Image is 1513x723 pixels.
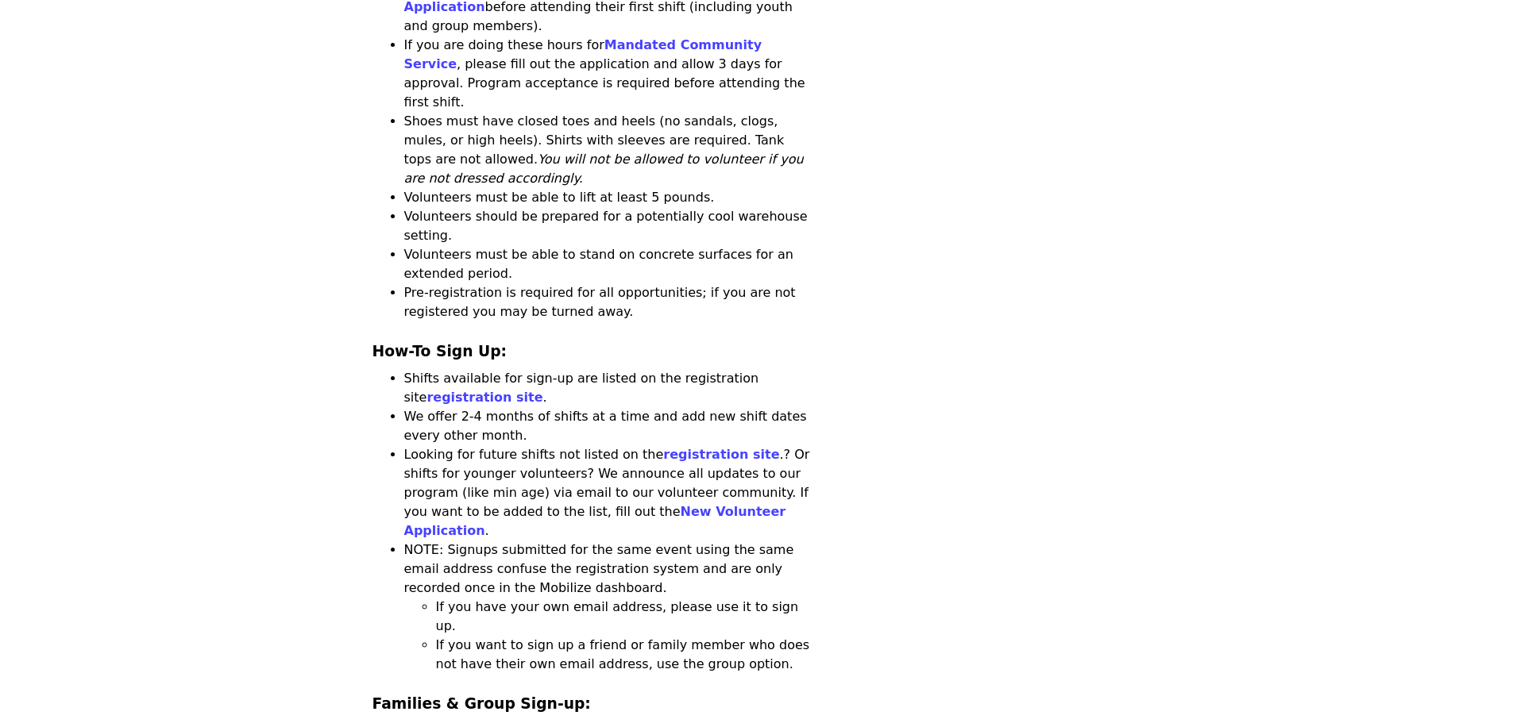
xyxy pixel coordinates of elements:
a: registration site [426,390,542,405]
li: NOTE: Signups submitted for the same event using the same email address confuse the registration ... [404,540,815,674]
li: Volunteers should be prepared for a potentially cool warehouse setting. [404,207,815,245]
li: If you want to sign up a friend or family member who does not have their own email address, use t... [436,636,815,674]
li: Looking for future shifts not listed on the .? Or shifts for younger volunteers? We announce all ... [404,445,815,540]
li: Volunteers must be able to lift at least 5 pounds. [404,188,815,207]
li: Shifts available for sign-up are listed on the registration site . [404,369,815,407]
li: We offer 2-4 months of shifts at a time and add new shift dates every other month. [404,407,815,445]
li: If you are doing these hours for , please fill out the application and allow 3 days for approval.... [404,36,815,112]
li: Shoes must have closed toes and heels (no sandals, clogs, mules, or high heels). Shirts with slee... [404,112,815,188]
a: Mandated Community Service [404,37,762,71]
li: Volunteers must be able to stand on concrete surfaces for an extended period. [404,245,815,283]
em: You will not be allowed to volunteer if you are not dressed accordingly. [404,152,804,186]
strong: How-To Sign Up: [372,343,508,360]
li: If you have your own email address, please use it to sign up. [436,598,815,636]
a: registration site [663,447,779,462]
a: New Volunteer Application [404,504,786,538]
li: Pre-registration is required for all opportunities; if you are not registered you may be turned a... [404,283,815,321]
strong: Families & Group Sign-up: [372,695,591,712]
